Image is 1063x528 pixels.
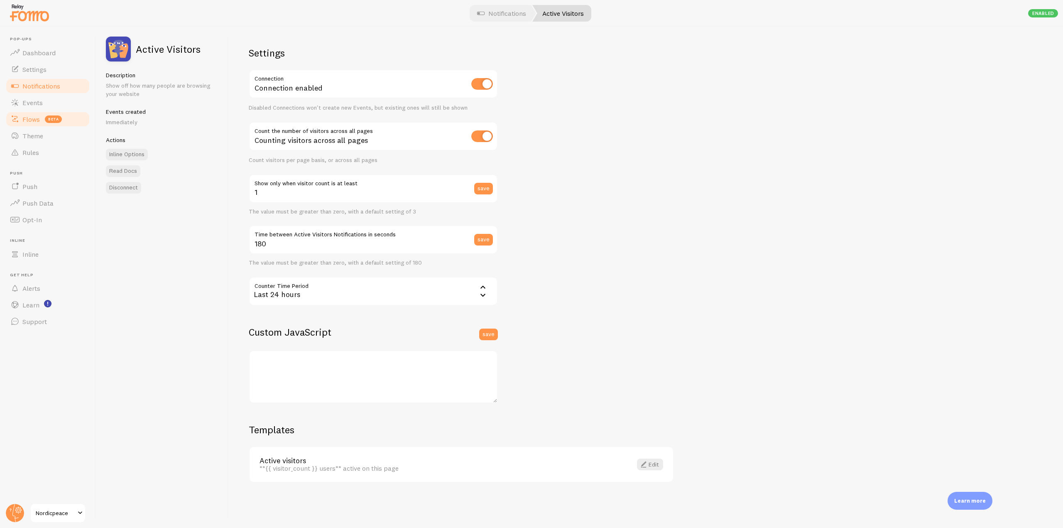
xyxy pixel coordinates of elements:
h2: Custom JavaScript [249,326,498,339]
input: 3 [249,174,498,203]
label: Time between Active Visitors Notifications in seconds [249,225,498,239]
img: fomo_icons_pageviews.svg [106,37,131,61]
a: Active visitors [260,457,622,464]
h5: Events created [106,108,218,115]
div: Connection enabled [249,69,498,100]
h5: Description [106,71,218,79]
div: Last 24 hours [249,277,498,306]
p: Learn more [954,497,986,505]
a: Flows beta [5,111,91,128]
span: Alerts [22,284,40,292]
div: Learn more [948,492,992,510]
span: Support [22,317,47,326]
a: Inline Options [106,149,148,160]
span: Notifications [22,82,60,90]
span: Rules [22,148,39,157]
a: Settings [5,61,91,78]
input: 180 [249,225,498,254]
h2: Settings [249,47,498,59]
span: Push [10,171,91,176]
span: Opt-In [22,216,42,224]
span: Settings [22,65,47,74]
span: Get Help [10,273,91,278]
div: Counting visitors across all pages [249,122,498,152]
p: Immediately [106,118,218,126]
button: save [474,234,493,246]
label: Show only when visitor count is at least [249,174,498,188]
a: Theme [5,128,91,144]
h5: Actions [106,136,218,144]
a: Events [5,94,91,111]
div: Count visitors per page basis, or across all pages [249,157,498,164]
div: **{{ visitor_count }} users** active on this page [260,464,622,472]
button: Disconnect [106,182,141,194]
span: Events [22,98,43,107]
span: Pop-ups [10,37,91,42]
a: Notifications [5,78,91,94]
a: Push Data [5,195,91,211]
span: Dashboard [22,49,56,57]
div: The value must be greater than zero, with a default setting of 180 [249,259,498,267]
a: Rules [5,144,91,161]
span: beta [45,115,62,123]
h2: Active Visitors [136,44,201,54]
span: Nordicpeace [36,508,75,518]
button: save [479,329,498,340]
svg: <p>Watch New Feature Tutorials!</p> [44,300,51,307]
a: Edit [637,459,663,470]
div: Disabled Connections won't create new Events, but existing ones will still be shown [249,104,498,112]
span: Push Data [22,199,54,207]
span: Theme [22,132,43,140]
a: Alerts [5,280,91,297]
img: fomo-relay-logo-orange.svg [9,2,50,23]
a: Inline [5,246,91,263]
a: Support [5,313,91,330]
div: The value must be greater than zero, with a default setting of 3 [249,208,498,216]
a: Read Docs [106,165,140,177]
a: Nordicpeace [30,503,86,523]
p: Show off how many people are browsing your website [106,81,218,98]
button: save [474,183,493,194]
span: Learn [22,301,39,309]
a: Opt-In [5,211,91,228]
span: Inline [10,238,91,243]
a: Push [5,178,91,195]
a: Learn [5,297,91,313]
h2: Templates [249,423,674,436]
span: Flows [22,115,40,123]
span: Push [22,182,37,191]
span: Inline [22,250,39,258]
a: Dashboard [5,44,91,61]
